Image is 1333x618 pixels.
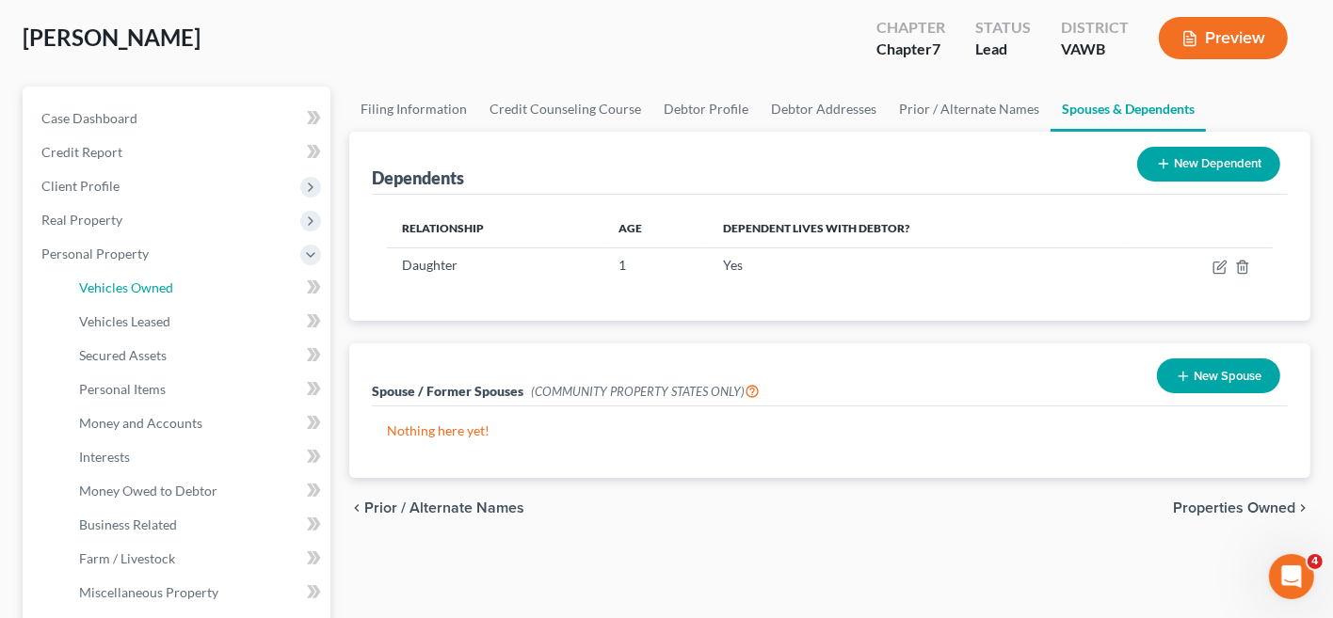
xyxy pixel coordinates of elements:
th: Age [603,210,707,247]
a: Debtor Profile [652,87,760,132]
a: Filing Information [349,87,478,132]
a: Miscellaneous Property [64,576,330,610]
th: Dependent lives with debtor? [708,210,1127,247]
span: Personal Items [79,381,166,397]
td: Yes [708,247,1127,283]
button: chevron_left Prior / Alternate Names [349,500,524,515]
span: [PERSON_NAME] [23,24,201,51]
span: (COMMUNITY PROPERTY STATES ONLY) [531,384,760,399]
span: Properties Owned [1173,500,1295,515]
div: Status [975,17,1031,39]
span: Money Owed to Debtor [79,483,217,499]
i: chevron_right [1295,500,1310,515]
span: Personal Property [41,246,149,261]
i: chevron_left [349,500,364,515]
span: 4 [1308,554,1323,569]
a: Prior / Alternate Names [888,87,1051,132]
a: Interests [64,440,330,474]
div: Chapter [876,17,945,39]
iframe: Intercom live chat [1269,554,1314,599]
span: Secured Assets [79,347,167,363]
a: Vehicles Leased [64,305,330,339]
span: Business Related [79,516,177,532]
span: Client Profile [41,178,120,194]
a: Case Dashboard [26,102,330,135]
button: New Spouse [1157,358,1280,393]
a: Credit Counseling Course [478,87,652,132]
div: Lead [975,39,1031,60]
td: Daughter [387,247,603,283]
button: New Dependent [1137,147,1280,182]
div: Dependents [372,166,464,189]
button: Preview [1159,17,1288,59]
span: 7 [932,40,940,57]
div: Chapter [876,39,945,60]
div: VAWB [1061,39,1129,60]
span: Money and Accounts [79,415,202,431]
a: Money Owed to Debtor [64,474,330,508]
span: Interests [79,449,130,465]
th: Relationship [387,210,603,247]
button: Properties Owned chevron_right [1173,500,1310,515]
a: Debtor Addresses [760,87,888,132]
span: Spouse / Former Spouses [372,383,523,399]
a: Personal Items [64,372,330,406]
a: Money and Accounts [64,406,330,440]
span: Case Dashboard [41,110,137,126]
a: Business Related [64,508,330,542]
a: Secured Assets [64,339,330,372]
span: Vehicles Leased [79,313,170,329]
a: Vehicles Owned [64,271,330,305]
span: Miscellaneous Property [79,584,218,600]
span: Farm / Livestock [79,550,175,566]
a: Spouses & Dependents [1051,87,1206,132]
a: Credit Report [26,135,330,169]
span: Vehicles Owned [79,279,173,295]
span: Credit Report [41,144,122,160]
td: 1 [603,247,707,283]
p: Nothing here yet! [387,421,1273,440]
span: Real Property [41,212,122,228]
div: District [1061,17,1129,39]
a: Farm / Livestock [64,542,330,576]
span: Prior / Alternate Names [364,500,524,515]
